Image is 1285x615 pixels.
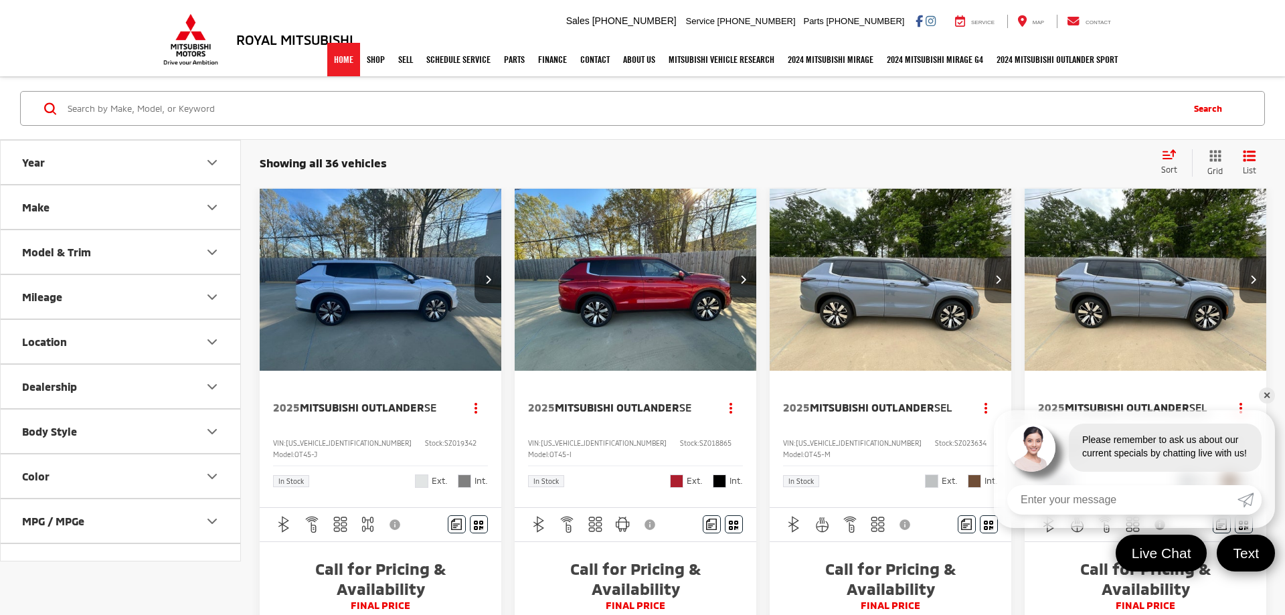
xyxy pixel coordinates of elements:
[971,19,995,25] span: Service
[415,474,428,488] span: White Diamond
[204,155,220,171] div: Year
[541,439,667,447] span: [US_VEHICLE_IDENTIFICATION_NUMBER]
[1065,401,1189,414] span: Mitsubishi Outlander
[1207,165,1223,177] span: Grid
[1024,189,1268,371] img: 2025 Mitsubishi Outlander SEL
[66,92,1181,124] form: Search by Make, Model, or Keyword
[259,189,503,371] div: 2025 Mitsubishi Outlander SE 0
[968,474,981,488] span: Brick Brown
[1161,165,1177,174] span: Sort
[814,516,831,533] img: Heated Steering Wheel
[945,15,1005,28] a: Service
[796,439,922,447] span: [US_VEHICLE_IDENTIFICATION_NUMBER]
[528,559,743,599] span: Call for Pricing & Availability
[424,401,436,414] span: SE
[22,156,45,169] div: Year
[574,43,616,76] a: Contact
[730,256,756,303] button: Next image
[616,43,662,76] a: About Us
[555,401,679,414] span: Mitsubishi Outlander
[204,334,220,350] div: Location
[259,189,503,371] a: 2025 Mitsubishi Outlander SE2025 Mitsubishi Outlander SE2025 Mitsubishi Outlander SE2025 Mitsubis...
[273,400,451,415] a: 2025Mitsubishi OutlanderSE
[1024,189,1268,371] div: 2025 Mitsubishi Outlander SEL 0
[1,275,242,319] button: MileageMileage
[22,470,50,482] div: Color
[549,450,572,458] span: OT45-I
[719,396,743,419] button: Actions
[961,519,972,530] img: Comments
[1069,424,1262,472] div: Please remember to ask us about our current specials by chatting live with us!
[533,478,559,485] span: In Stock
[204,558,220,574] div: Cylinder
[475,474,488,487] span: Int.
[531,516,547,533] img: Bluetooth®
[260,156,387,169] span: Showing all 36 vehicles
[934,401,952,414] span: SEL
[528,401,555,414] span: 2025
[1,185,242,229] button: MakeMake
[273,599,488,612] span: FINAL PRICE
[1233,149,1266,177] button: List View
[22,246,91,258] div: Model & Trim
[204,289,220,305] div: Mileage
[528,439,541,447] span: VIN:
[1239,256,1266,303] button: Next image
[294,450,317,458] span: OT45-J
[304,516,321,533] img: Remote Start
[687,474,703,487] span: Ext.
[514,189,758,371] a: 2025 Mitsubishi Outlander SE2025 Mitsubishi Outlander SE2025 Mitsubishi Outlander SE2025 Mitsubis...
[559,516,576,533] img: Remote Start
[869,516,886,533] img: 3rd Row Seating
[810,401,934,414] span: Mitsubishi Outlander
[984,519,993,530] i: Window Sticker
[475,402,477,413] span: dropdown dots
[1038,400,1216,415] a: 2025Mitsubishi OutlanderSEL
[703,515,721,533] button: Comments
[22,335,67,348] div: Location
[1,454,242,498] button: ColorColor
[670,474,683,488] span: Red Diamond
[880,43,990,76] a: 2024 Mitsubishi Mirage G4
[1007,485,1237,515] input: Enter your message
[730,402,732,413] span: dropdown dots
[425,439,444,447] span: Stock:
[769,189,1013,371] div: 2025 Mitsubishi Outlander SEL 0
[236,32,353,47] h3: Royal Mitsubishi
[984,474,998,487] span: Int.
[566,15,590,26] span: Sales
[842,516,859,533] img: Remote Start
[273,559,488,599] span: Call for Pricing & Availability
[22,201,50,213] div: Make
[713,474,726,488] span: Black
[592,15,677,26] span: [PHONE_NUMBER]
[717,16,796,26] span: [PHONE_NUMBER]
[990,43,1124,76] a: 2024 Mitsubishi Outlander SPORT
[204,379,220,395] div: Dealership
[22,515,84,527] div: MPG / MPGe
[276,516,292,533] img: Bluetooth®
[259,189,503,371] img: 2025 Mitsubishi Outlander SE
[783,439,796,447] span: VIN:
[1,141,242,184] button: YearYear
[783,559,998,599] span: Call for Pricing & Availability
[803,16,823,26] span: Parts
[161,13,221,66] img: Mitsubishi
[273,401,300,414] span: 2025
[22,559,64,572] div: Cylinder
[204,424,220,440] div: Body Style
[432,474,448,487] span: Ext.
[273,439,286,447] span: VIN:
[1239,402,1242,413] span: dropdown dots
[925,474,938,488] span: Moonstone Gray Metallic/Black Roof
[1181,92,1241,125] button: Search
[273,450,294,458] span: Model:
[783,401,810,414] span: 2025
[826,16,904,26] span: [PHONE_NUMBER]
[974,396,998,419] button: Actions
[327,43,360,76] a: Home
[204,244,220,260] div: Model & Trim
[451,519,462,530] img: Comments
[1057,15,1121,28] a: Contact
[475,256,501,303] button: Next image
